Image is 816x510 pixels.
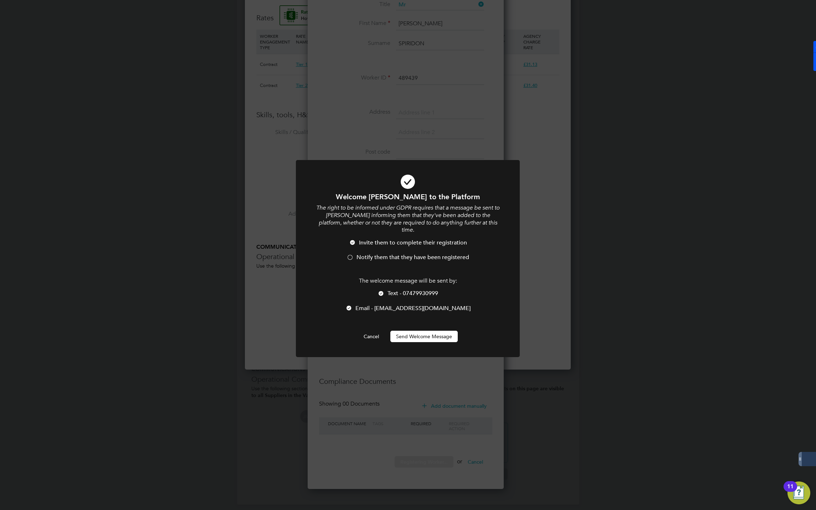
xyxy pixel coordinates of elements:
button: Cancel [358,331,385,342]
button: Open Resource Center, 11 new notifications [787,481,810,504]
span: Notify them that they have been registered [356,254,469,261]
button: Send Welcome Message [390,331,458,342]
span: Invite them to complete their registration [359,239,467,246]
span: Email - [EMAIL_ADDRESS][DOMAIN_NAME] [355,305,471,312]
p: The welcome message will be sent by: [315,277,501,285]
i: The right to be informed under GDPR requires that a message be sent to [PERSON_NAME] informing th... [316,204,499,233]
span: Text - 07479930999 [388,290,438,297]
h1: Welcome [PERSON_NAME] to the Platform [315,192,501,201]
div: 11 [787,486,794,496]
